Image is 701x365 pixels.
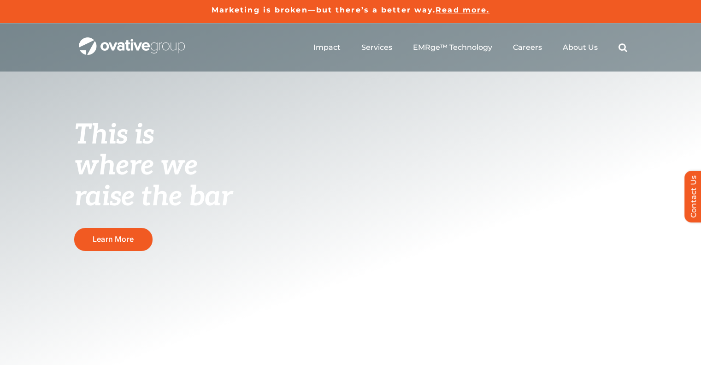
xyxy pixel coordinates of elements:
[513,43,542,52] a: Careers
[74,150,232,214] span: where we raise the bar
[619,43,627,52] a: Search
[563,43,598,52] a: About Us
[212,6,436,14] a: Marketing is broken—but there’s a better way.
[93,235,134,244] span: Learn More
[313,43,341,52] a: Impact
[361,43,392,52] a: Services
[313,33,627,62] nav: Menu
[79,36,185,45] a: OG_Full_horizontal_WHT
[413,43,492,52] a: EMRge™ Technology
[74,119,154,152] span: This is
[436,6,489,14] a: Read more.
[74,228,153,251] a: Learn More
